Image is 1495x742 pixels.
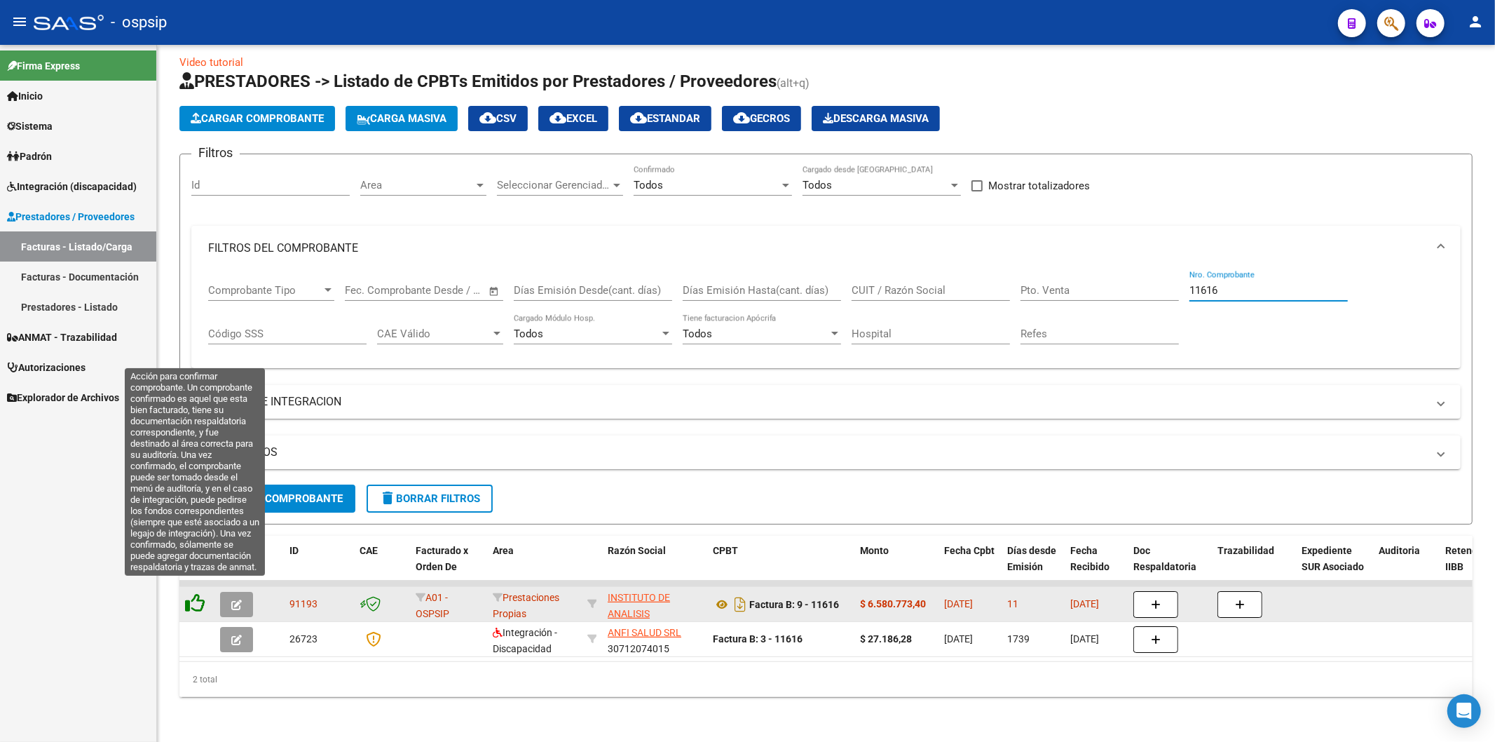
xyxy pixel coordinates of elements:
span: [DATE] [944,633,973,645]
span: ANMAT - Trazabilidad [7,330,117,345]
input: Fecha fin [414,284,482,297]
span: Carga Masiva [357,112,446,125]
span: Prestaciones Propias [493,592,559,619]
datatable-header-cell: Expediente SUR Asociado [1296,536,1373,598]
datatable-header-cell: Area [487,536,582,598]
span: 26723 [289,633,318,645]
div: Open Intercom Messenger [1447,694,1481,728]
span: CAE [360,545,378,556]
span: [DATE] [944,598,973,609]
div: 30712074015 [608,625,702,654]
button: Cargar Comprobante [179,106,335,131]
span: Todos [514,328,543,340]
app-download-masive: Descarga masiva de comprobantes (adjuntos) [812,106,940,131]
datatable-header-cell: Días desde Emisión [1002,536,1065,598]
span: Area [493,545,514,556]
button: CSV [468,106,528,131]
mat-icon: delete [379,490,396,506]
div: 2 total [179,662,1473,697]
mat-icon: menu [11,13,28,30]
span: Cargar Comprobante [191,112,324,125]
span: Auditoria [1379,545,1420,556]
button: Gecros [722,106,801,131]
span: Mostrar totalizadores [988,177,1090,194]
span: A01 - OSPSIP [416,592,449,619]
span: Expediente SUR Asociado [1302,545,1364,572]
span: Todos [634,179,663,191]
span: Integración - Discapacidad [493,627,557,654]
span: 1739 [1007,633,1030,645]
span: Todos [683,328,712,340]
mat-icon: cloud_download [479,109,496,126]
datatable-header-cell: Trazabilidad [1212,536,1296,598]
span: 11 [1007,598,1018,609]
mat-expansion-panel-header: FILTROS DEL COMPROBANTE [191,226,1461,271]
datatable-header-cell: ID [284,536,354,598]
h3: Filtros [191,143,240,163]
datatable-header-cell: Monto [854,536,938,598]
button: Descarga Masiva [812,106,940,131]
span: Fecha Recibido [1070,545,1110,572]
span: Retencion IIBB [1445,545,1491,572]
span: Descarga Masiva [823,112,929,125]
mat-icon: cloud_download [549,109,566,126]
button: Open calendar [486,283,503,299]
span: ANFI SALUD SRL [608,627,681,638]
span: PRESTADORES -> Listado de CPBTs Emitidos por Prestadores / Proveedores [179,72,777,91]
strong: $ 27.186,28 [860,633,912,645]
span: Trazabilidad [1217,545,1274,556]
mat-icon: person [1467,13,1484,30]
mat-expansion-panel-header: MAS FILTROS [191,436,1461,469]
span: Inicio [7,88,43,104]
span: Padrón [7,149,52,164]
input: Fecha inicio [345,284,402,297]
span: Doc Respaldatoria [1133,545,1196,572]
span: INSTITUTO DE ANALISIS MULTIPLES AUTOMATIZADOS S A C I C I [608,592,694,667]
datatable-header-cell: Razón Social [602,536,707,598]
button: Borrar Filtros [367,485,493,513]
div: 30519006630 [608,590,702,619]
span: Sistema [7,119,53,134]
span: Prestadores / Proveedores [7,209,135,224]
button: EXCEL [538,106,608,131]
span: ID [289,545,299,556]
button: Carga Masiva [346,106,458,131]
span: Area [360,179,474,191]
span: Comprobante Tipo [208,284,322,297]
span: Monto [860,545,889,556]
datatable-header-cell: Auditoria [1373,536,1440,598]
strong: $ 6.580.773,40 [860,598,926,609]
span: Explorador de Archivos [7,390,119,405]
span: Razón Social [608,545,666,556]
span: Estandar [630,112,700,125]
mat-icon: cloud_download [733,109,750,126]
datatable-header-cell: CAE [354,536,410,598]
span: Seleccionar Gerenciador [497,179,610,191]
datatable-header-cell: Facturado x Orden De [410,536,487,598]
span: Días desde Emisión [1007,545,1056,572]
span: Integración (discapacidad) [7,179,137,194]
span: Buscar Comprobante [204,492,343,505]
datatable-header-cell: Fecha Recibido [1065,536,1128,598]
span: Todos [803,179,832,191]
button: Estandar [619,106,711,131]
span: (alt+q) [777,76,810,90]
span: Gecros [733,112,790,125]
span: CSV [479,112,517,125]
mat-expansion-panel-header: FILTROS DE INTEGRACION [191,385,1461,419]
div: FILTROS DEL COMPROBANTE [191,271,1461,369]
span: Facturado x Orden De [416,545,468,572]
button: Buscar Comprobante [191,485,355,513]
span: 91193 [289,598,318,609]
datatable-header-cell: Doc Respaldatoria [1128,536,1212,598]
span: CPBT [713,545,738,556]
span: - ospsip [111,7,167,38]
datatable-header-cell: Fecha Cpbt [938,536,1002,598]
mat-icon: search [204,490,221,506]
mat-icon: cloud_download [630,109,647,126]
datatable-header-cell: CPBT [707,536,854,598]
span: CAE Válido [377,328,491,340]
span: Fecha Cpbt [944,545,995,556]
mat-panel-title: FILTROS DEL COMPROBANTE [208,241,1427,256]
span: Borrar Filtros [379,492,480,505]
